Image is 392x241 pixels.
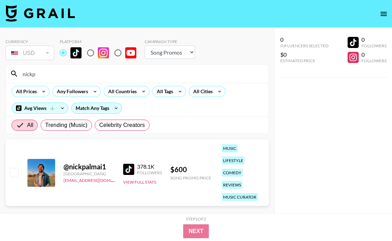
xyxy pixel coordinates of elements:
[60,39,142,44] div: Platform
[63,176,133,183] a: [EMAIL_ADDRESS][DOMAIN_NAME]
[361,58,386,63] div: Followers
[170,175,211,180] div: Song Promo Price
[222,169,243,177] div: comedy
[137,163,162,170] div: 378.1K
[357,206,384,233] iframe: Drift Widget Chat Controller
[123,179,156,185] button: View Full Stats
[71,103,122,113] div: Match Any Tags
[280,43,329,48] div: Influencers Selected
[18,68,264,79] input: Search by User Name
[222,156,245,164] div: lifestyle
[222,181,242,189] div: reviews
[189,86,214,97] div: All Cities
[98,47,109,58] img: Instagram
[12,103,68,113] div: Avg Views
[280,58,329,63] div: Estimated Price
[222,193,258,201] div: music curator
[377,7,391,21] button: open drawer
[183,224,209,238] button: Next
[99,121,145,129] span: Celebrity Creators
[70,47,82,58] img: TikTok
[6,5,75,22] img: Grail Talent
[104,86,138,97] div: All Countries
[53,86,90,97] div: Any Followers
[145,39,195,44] div: Campaign Type
[63,162,115,171] div: @ nickpalmai1
[361,36,386,43] div: 0
[222,144,238,152] div: music
[361,43,386,48] div: Followers
[27,121,33,129] span: All
[6,39,54,44] div: Currency
[63,171,115,176] div: [GEOGRAPHIC_DATA]
[123,164,134,175] img: TikTok
[6,44,54,62] div: Currency is locked to USD
[153,86,174,97] div: All Tags
[280,36,329,43] div: 0
[170,165,211,174] div: $ 600
[280,51,329,58] div: $0
[125,47,136,58] img: YouTube
[45,121,87,129] span: Trending (Music)
[7,47,53,59] div: USD
[12,86,38,97] div: All Prices
[186,216,206,222] div: Step 1 of 2
[137,170,162,175] div: Followers
[361,51,386,58] div: 0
